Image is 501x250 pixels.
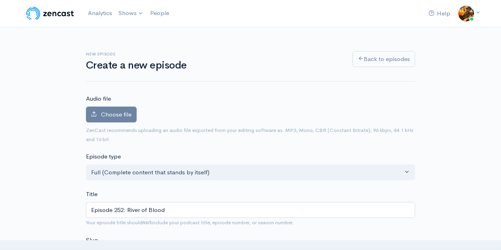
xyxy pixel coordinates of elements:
img: ... [458,6,474,21]
input: What is the episode's title? [86,202,415,218]
span: Choose file [101,111,131,118]
a: Shows [115,5,147,22]
small: ZenCast recommends uploading an audio file exported from your editing software as: MP3, Mono, CBR... [86,127,413,143]
a: Analytics [85,5,115,22]
div: Full (Complete content that stands by itself) [91,168,403,177]
small: Your episode title should include your podcast title, episode number, or season number. [86,219,294,226]
button: Full (Complete content that stands by itself) [86,164,415,181]
label: Title [86,190,97,199]
label: Audio file [86,94,111,103]
a: Back to episodes [352,51,415,67]
strong: not [142,219,151,226]
label: Slug [86,236,98,245]
a: People [147,5,172,22]
h1: Create a new episode [86,60,343,71]
label: Episode type [86,152,121,161]
a: Help [425,5,453,22]
img: ZenCast Logo [25,6,75,21]
h6: New episode [86,52,343,56]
